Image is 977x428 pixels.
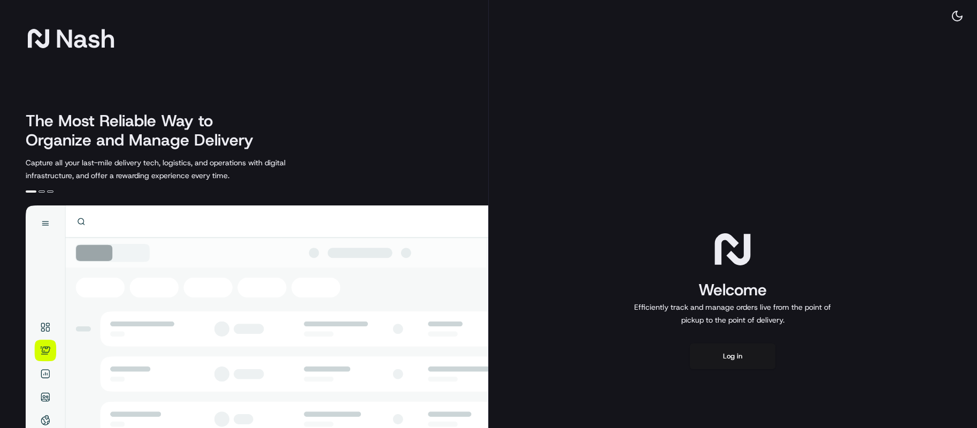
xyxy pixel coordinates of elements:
[56,28,115,49] span: Nash
[630,279,835,301] h1: Welcome
[630,301,835,326] p: Efficiently track and manage orders live from the point of pickup to the point of delivery.
[26,156,334,182] p: Capture all your last-mile delivery tech, logistics, and operations with digital infrastructure, ...
[690,343,775,369] button: Log in
[26,111,265,150] h2: The Most Reliable Way to Organize and Manage Delivery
